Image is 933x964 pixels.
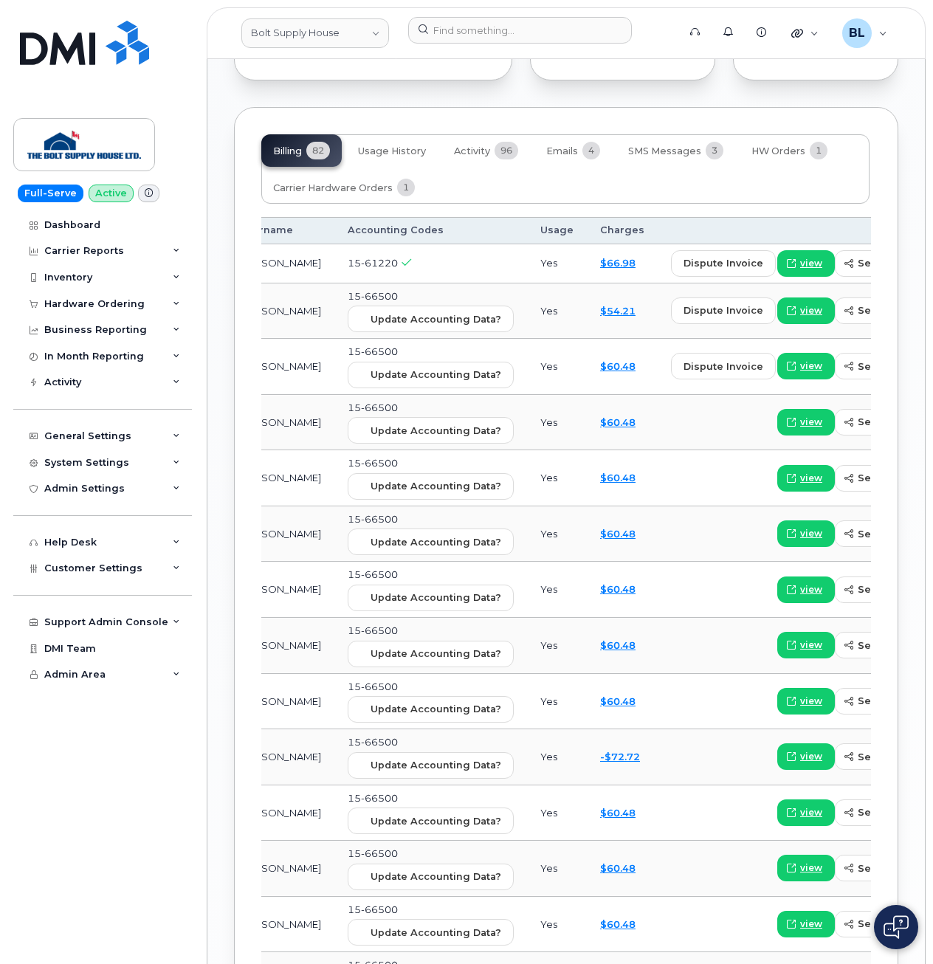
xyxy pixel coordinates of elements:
td: [PERSON_NAME] [226,506,334,562]
a: view [777,465,835,492]
button: Update Accounting Data? [348,306,514,332]
span: 15-66500 [348,903,398,915]
span: Carrier Hardware Orders [273,182,393,194]
button: Update Accounting Data? [348,696,514,723]
span: BL [849,24,865,42]
a: -$72.72 [600,751,640,762]
td: Yes [527,729,587,785]
span: 15-61220 [348,257,398,269]
td: [PERSON_NAME] [226,674,334,730]
span: dispute invoice [684,303,763,317]
a: Bolt Supply House [241,18,389,48]
a: view [777,520,835,547]
button: send copy [835,911,926,937]
button: send copy [835,297,926,324]
td: [PERSON_NAME] [226,283,334,340]
a: view [777,688,835,715]
button: send copy [835,465,926,492]
button: send copy [835,688,926,715]
th: Accounting Codes [334,217,527,244]
button: Update Accounting Data? [348,585,514,611]
span: 1 [397,179,415,196]
span: 15-66500 [348,681,398,692]
td: Yes [527,283,587,340]
button: Update Accounting Data? [348,473,514,500]
td: Yes [527,506,587,562]
span: Emails [546,145,578,157]
input: Find something... [408,17,632,44]
td: [PERSON_NAME] [226,841,334,897]
a: $66.98 [600,257,636,269]
a: view [777,250,835,277]
a: $60.48 [600,360,636,372]
th: Charges [587,217,658,244]
a: $60.48 [600,862,636,874]
a: view [777,297,835,324]
span: Activity [454,145,490,157]
span: Update Accounting Data? [371,479,501,493]
span: send copy [858,694,913,708]
span: Update Accounting Data? [371,814,501,828]
a: $60.48 [600,583,636,595]
span: 15-66500 [348,792,398,804]
td: Yes [527,244,587,283]
span: Update Accounting Data? [371,702,501,716]
td: [PERSON_NAME] [226,562,334,618]
span: view [800,750,822,763]
span: send copy [858,303,913,317]
span: Update Accounting Data? [371,647,501,661]
td: Yes [527,674,587,730]
span: 15-66500 [348,568,398,580]
td: Yes [527,841,587,897]
a: $60.48 [600,472,636,483]
button: send copy [835,353,926,379]
span: 4 [582,142,600,159]
img: Open chat [884,915,909,939]
button: send copy [835,632,926,658]
button: send copy [835,576,926,603]
td: Yes [527,618,587,674]
button: send copy [835,250,926,277]
button: Update Accounting Data? [348,529,514,555]
th: Usage [527,217,587,244]
td: Yes [527,562,587,618]
div: Quicklinks [781,18,829,48]
span: view [800,527,822,540]
span: Usage History [358,145,426,157]
button: send copy [835,409,926,435]
span: view [800,917,822,931]
button: dispute invoice [671,353,776,379]
span: send copy [858,917,913,931]
button: Update Accounting Data? [348,752,514,779]
td: [PERSON_NAME] [226,244,334,283]
span: Update Accounting Data? [371,535,501,549]
button: Update Accounting Data? [348,417,514,444]
span: dispute invoice [684,359,763,373]
span: send copy [858,861,913,875]
span: view [800,806,822,819]
span: 15-66500 [348,457,398,469]
span: send copy [858,527,913,541]
button: Update Accounting Data? [348,919,514,946]
button: dispute invoice [671,297,776,324]
span: send copy [858,256,913,270]
span: view [800,257,822,270]
span: HW Orders [751,145,805,157]
span: Update Accounting Data? [371,312,501,326]
a: view [777,409,835,435]
th: Username [226,217,334,244]
span: 96 [495,142,518,159]
button: Update Accounting Data? [348,362,514,388]
td: [PERSON_NAME] [226,785,334,841]
a: view [777,799,835,826]
span: SMS Messages [628,145,701,157]
span: Update Accounting Data? [371,368,501,382]
span: 1 [810,142,827,159]
td: Yes [527,395,587,451]
span: view [800,304,822,317]
a: $60.48 [600,695,636,707]
span: Update Accounting Data? [371,926,501,940]
a: view [777,576,835,603]
td: Yes [527,785,587,841]
span: Update Accounting Data? [371,591,501,605]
